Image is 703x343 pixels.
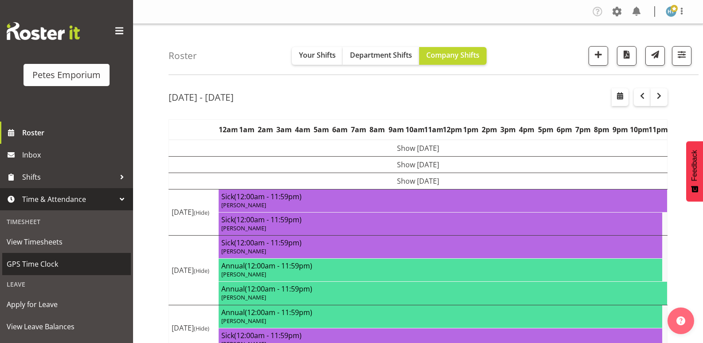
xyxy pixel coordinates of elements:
[221,224,266,232] span: [PERSON_NAME]
[480,119,499,140] th: 2pm
[169,156,668,173] td: Show [DATE]
[194,209,209,217] span: (Hide)
[7,22,80,40] img: Rosterit website logo
[573,119,592,140] th: 7pm
[237,119,256,140] th: 1am
[343,47,419,65] button: Department Shifts
[221,215,659,224] h4: Sick
[234,238,302,248] span: (12:00am - 11:59pm)
[275,119,293,140] th: 3am
[22,170,115,184] span: Shifts
[7,235,126,248] span: View Timesheets
[234,192,302,201] span: (12:00am - 11:59pm)
[691,150,699,181] span: Feedback
[555,119,573,140] th: 6pm
[169,51,197,61] h4: Roster
[245,261,312,271] span: (12:00am - 11:59pm)
[256,119,275,140] th: 2am
[169,91,234,103] h2: [DATE] - [DATE]
[221,317,266,325] span: [PERSON_NAME]
[426,50,479,60] span: Company Shifts
[221,270,266,278] span: [PERSON_NAME]
[518,119,536,140] th: 4pm
[350,119,368,140] th: 7am
[221,284,664,293] h4: Annual
[645,46,665,66] button: Send a list of all shifts for the selected filtered period to all rostered employees.
[611,119,630,140] th: 9pm
[245,284,312,294] span: (12:00am - 11:59pm)
[22,148,129,162] span: Inbox
[648,119,668,140] th: 11pm
[293,119,312,140] th: 4am
[350,50,412,60] span: Department Shifts
[387,119,405,140] th: 9am
[194,324,209,332] span: (Hide)
[589,46,608,66] button: Add a new shift
[292,47,343,65] button: Your Shifts
[245,308,312,317] span: (12:00am - 11:59pm)
[22,193,115,206] span: Time & Attendance
[221,192,664,201] h4: Sick
[194,267,209,275] span: (Hide)
[672,46,691,66] button: Filter Shifts
[221,293,266,301] span: [PERSON_NAME]
[169,173,668,189] td: Show [DATE]
[368,119,387,140] th: 8am
[2,231,131,253] a: View Timesheets
[312,119,331,140] th: 5am
[419,47,487,65] button: Company Shifts
[2,315,131,338] a: View Leave Balances
[219,119,237,140] th: 12am
[536,119,555,140] th: 5pm
[22,126,129,139] span: Roster
[617,46,636,66] button: Download a PDF of the roster according to the set date range.
[331,119,350,140] th: 6am
[2,275,131,293] div: Leave
[7,320,126,333] span: View Leave Balances
[221,331,659,340] h4: Sick
[234,215,302,225] span: (12:00am - 11:59pm)
[221,247,266,255] span: [PERSON_NAME]
[424,119,443,140] th: 11am
[221,261,659,270] h4: Annual
[2,213,131,231] div: Timesheet
[686,141,703,201] button: Feedback - Show survey
[221,238,659,247] h4: Sick
[169,236,219,305] td: [DATE]
[7,257,126,271] span: GPS Time Clock
[169,189,219,235] td: [DATE]
[676,316,685,325] img: help-xxl-2.png
[630,119,648,140] th: 10pm
[443,119,461,140] th: 12pm
[499,119,518,140] th: 3pm
[666,6,676,17] img: helena-tomlin701.jpg
[462,119,480,140] th: 1pm
[7,298,126,311] span: Apply for Leave
[221,308,659,317] h4: Annual
[405,119,424,140] th: 10am
[612,88,628,106] button: Select a specific date within the roster.
[592,119,611,140] th: 8pm
[2,293,131,315] a: Apply for Leave
[299,50,336,60] span: Your Shifts
[221,201,266,209] span: [PERSON_NAME]
[234,331,302,340] span: (12:00am - 11:59pm)
[2,253,131,275] a: GPS Time Clock
[32,68,101,82] div: Petes Emporium
[169,140,668,157] td: Show [DATE]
